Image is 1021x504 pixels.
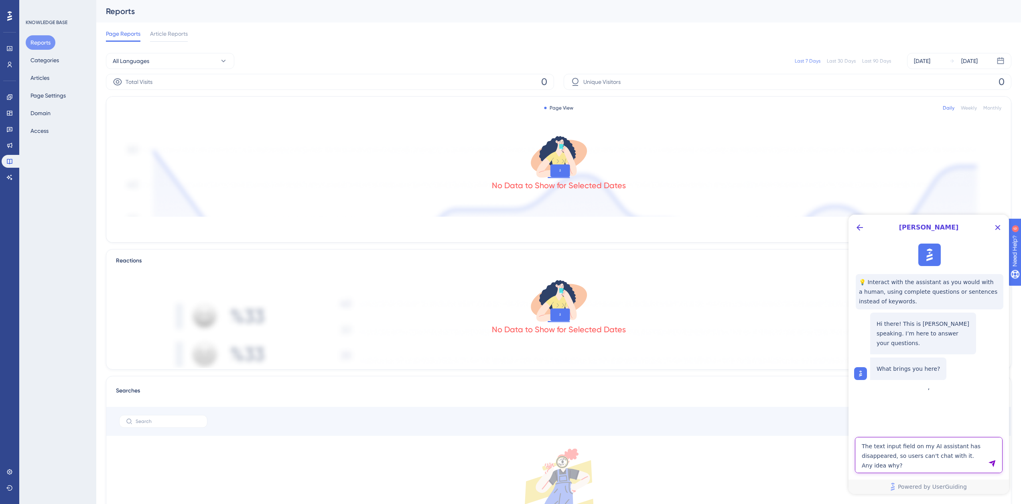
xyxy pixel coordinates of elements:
[943,105,954,111] div: Daily
[56,4,58,10] div: 6
[583,77,621,87] span: Unique Visitors
[862,58,891,64] div: Last 90 Days
[106,6,991,17] div: Reports
[795,58,820,64] div: Last 7 Days
[136,419,201,424] input: Search
[914,56,930,66] div: [DATE]
[541,75,547,88] span: 0
[999,75,1005,88] span: 0
[150,29,188,39] span: Article Reports
[827,58,856,64] div: Last 30 Days
[492,324,626,335] div: No Data to Show for Selected Dates
[492,180,626,191] div: No Data to Show for Selected Dates
[848,215,1009,494] iframe: UserGuiding AI Assistant
[116,256,1001,266] div: Reactions
[983,105,1001,111] div: Monthly
[19,2,50,12] span: Need Help?
[116,386,140,400] span: Searches
[126,77,152,87] span: Total Visits
[961,105,977,111] div: Weekly
[113,56,149,66] span: All Languages
[544,105,573,111] div: Page View
[106,29,140,39] span: Page Reports
[961,56,978,66] div: [DATE]
[106,53,234,69] button: All Languages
